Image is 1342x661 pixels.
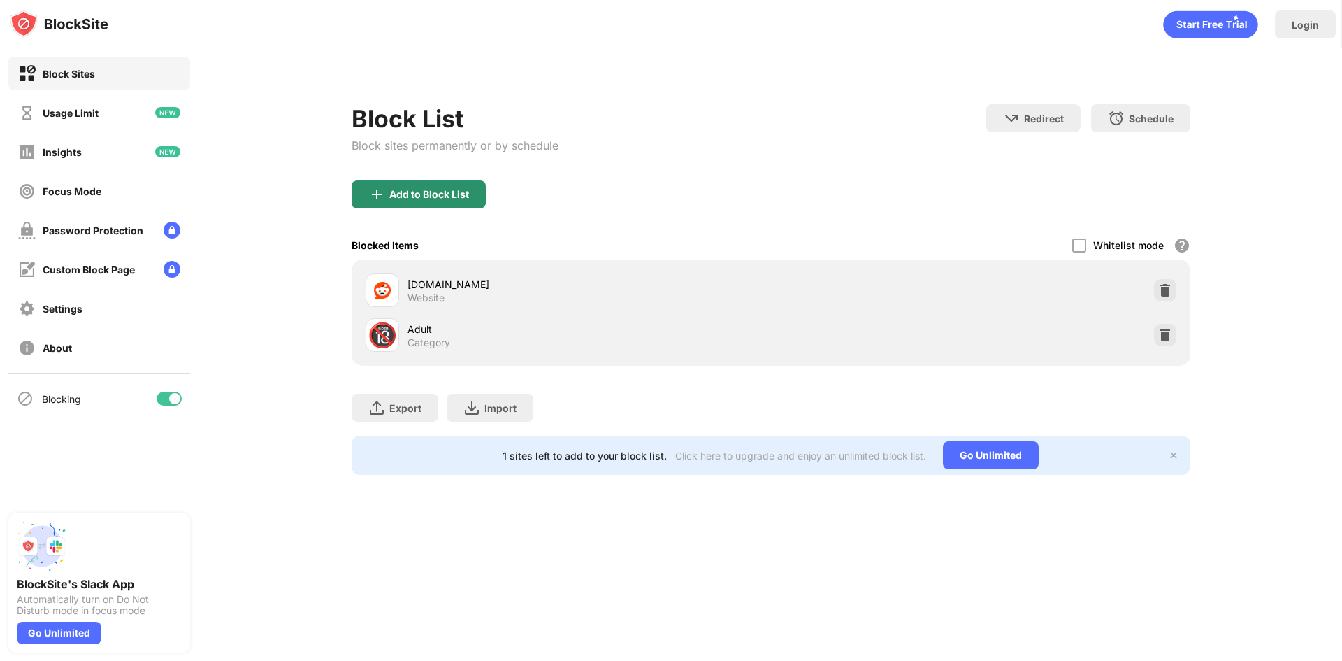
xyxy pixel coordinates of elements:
div: 1 sites left to add to your block list. [503,450,667,462]
img: focus-off.svg [18,183,36,200]
div: Login [1292,19,1319,31]
div: Insights [43,146,82,158]
div: Schedule [1129,113,1174,125]
div: Click here to upgrade and enjoy an unlimited block list. [675,450,926,462]
div: Add to Block List [389,189,469,200]
img: time-usage-off.svg [18,104,36,122]
img: push-slack.svg [17,521,67,571]
img: about-off.svg [18,339,36,357]
img: insights-off.svg [18,143,36,161]
img: customize-block-page-off.svg [18,261,36,278]
div: Usage Limit [43,107,99,119]
div: Adult [407,322,771,336]
div: Blocked Items [352,239,419,251]
div: Block sites permanently or by schedule [352,138,558,152]
img: blocking-icon.svg [17,390,34,407]
div: Focus Mode [43,185,101,197]
div: Go Unlimited [943,441,1039,469]
img: favicons [374,282,391,299]
div: Password Protection [43,225,143,236]
div: animation [1163,10,1258,38]
div: Export [389,402,421,414]
div: Blocking [42,393,81,405]
div: Go Unlimited [17,622,101,644]
div: Settings [43,303,82,315]
div: About [43,342,72,354]
div: [DOMAIN_NAME] [407,277,771,292]
img: block-on.svg [18,65,36,83]
div: Block List [352,104,558,133]
img: settings-off.svg [18,300,36,318]
div: Redirect [1024,113,1064,125]
div: Whitelist mode [1093,239,1164,251]
div: BlockSite's Slack App [17,577,182,591]
div: Import [484,402,517,414]
img: password-protection-off.svg [18,222,36,239]
img: lock-menu.svg [164,222,180,239]
img: logo-blocksite.svg [10,10,108,38]
div: Block Sites [43,68,95,80]
img: new-icon.svg [155,146,180,157]
div: Custom Block Page [43,264,135,276]
div: Website [407,292,445,304]
img: lock-menu.svg [164,261,180,278]
img: new-icon.svg [155,107,180,118]
div: Automatically turn on Do Not Disturb mode in focus mode [17,594,182,616]
div: Category [407,336,450,349]
div: 🔞 [368,321,397,350]
img: x-button.svg [1168,450,1179,461]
